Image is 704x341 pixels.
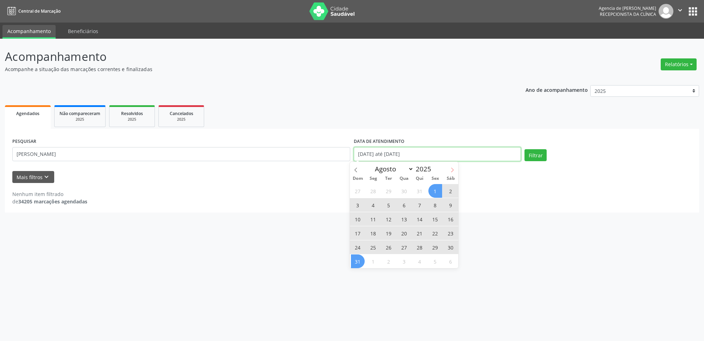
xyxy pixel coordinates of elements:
a: Beneficiários [63,25,103,37]
span: Setembro 5, 2025 [428,254,442,268]
button: Filtrar [524,149,547,161]
span: Agosto 13, 2025 [397,212,411,226]
div: 2025 [59,117,100,122]
select: Month [372,164,414,174]
span: Agosto 1, 2025 [428,184,442,198]
span: Julho 27, 2025 [351,184,365,198]
span: Setembro 6, 2025 [444,254,458,268]
span: Cancelados [170,110,193,116]
span: Agosto 21, 2025 [413,226,427,240]
span: Setembro 3, 2025 [397,254,411,268]
button: apps [687,5,699,18]
img: img [659,4,673,19]
span: Agosto 22, 2025 [428,226,442,240]
span: Agendados [16,110,39,116]
span: Agosto 30, 2025 [444,240,458,254]
div: de [12,198,87,205]
span: Agosto 29, 2025 [428,240,442,254]
span: Agosto 16, 2025 [444,212,458,226]
span: Agosto 8, 2025 [428,198,442,212]
span: Seg [365,176,381,181]
label: DATA DE ATENDIMENTO [354,136,404,147]
span: Agosto 20, 2025 [397,226,411,240]
span: Agosto 14, 2025 [413,212,427,226]
strong: 34205 marcações agendadas [18,198,87,205]
button: Mais filtroskeyboard_arrow_down [12,171,54,183]
span: Setembro 1, 2025 [366,254,380,268]
span: Agosto 23, 2025 [444,226,458,240]
span: Agosto 25, 2025 [366,240,380,254]
p: Ano de acompanhamento [526,85,588,94]
span: Ter [381,176,396,181]
span: Agosto 18, 2025 [366,226,380,240]
span: Agosto 26, 2025 [382,240,396,254]
span: Agosto 4, 2025 [366,198,380,212]
span: Recepcionista da clínica [600,11,656,17]
button:  [673,4,687,19]
span: Sex [427,176,443,181]
p: Acompanhe a situação das marcações correntes e finalizadas [5,65,491,73]
div: 2025 [114,117,150,122]
span: Agosto 5, 2025 [382,198,396,212]
span: Agosto 10, 2025 [351,212,365,226]
i: keyboard_arrow_down [43,173,50,181]
a: Central de Marcação [5,5,61,17]
input: Nome, código do beneficiário ou CPF [12,147,350,161]
span: Não compareceram [59,110,100,116]
span: Agosto 3, 2025 [351,198,365,212]
span: Agosto 28, 2025 [413,240,427,254]
span: Sáb [443,176,458,181]
label: PESQUISAR [12,136,36,147]
span: Agosto 12, 2025 [382,212,396,226]
span: Resolvidos [121,110,143,116]
span: Agosto 7, 2025 [413,198,427,212]
div: Nenhum item filtrado [12,190,87,198]
span: Qua [396,176,412,181]
span: Agosto 11, 2025 [366,212,380,226]
span: Central de Marcação [18,8,61,14]
span: Agosto 9, 2025 [444,198,458,212]
button: Relatórios [661,58,697,70]
span: Setembro 2, 2025 [382,254,396,268]
span: Agosto 15, 2025 [428,212,442,226]
span: Agosto 2, 2025 [444,184,458,198]
span: Qui [412,176,427,181]
span: Julho 30, 2025 [397,184,411,198]
span: Julho 29, 2025 [382,184,396,198]
span: Agosto 24, 2025 [351,240,365,254]
div: Agencia de [PERSON_NAME] [599,5,656,11]
span: Julho 31, 2025 [413,184,427,198]
span: Setembro 4, 2025 [413,254,427,268]
i:  [676,6,684,14]
span: Agosto 19, 2025 [382,226,396,240]
div: 2025 [164,117,199,122]
span: Agosto 27, 2025 [397,240,411,254]
p: Acompanhamento [5,48,491,65]
a: Acompanhamento [2,25,56,39]
span: Julho 28, 2025 [366,184,380,198]
span: Agosto 31, 2025 [351,254,365,268]
span: Agosto 6, 2025 [397,198,411,212]
span: Dom [350,176,365,181]
input: Year [414,164,437,173]
span: Agosto 17, 2025 [351,226,365,240]
input: Selecione um intervalo [354,147,521,161]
